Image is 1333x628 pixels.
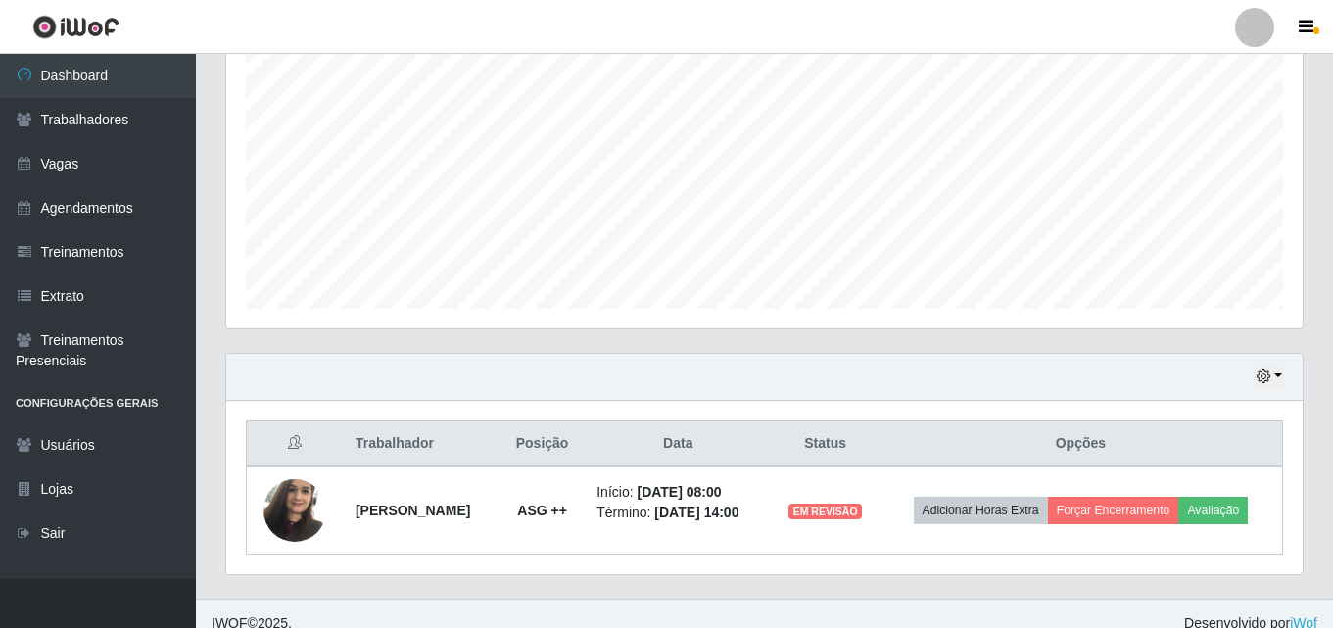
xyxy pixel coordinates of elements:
span: EM REVISÃO [788,504,861,519]
li: Início: [596,482,759,503]
th: Data [585,421,771,467]
img: CoreUI Logo [32,15,119,39]
th: Status [771,421,879,467]
button: Avaliação [1178,497,1248,524]
strong: ASG ++ [517,503,567,518]
th: Posição [500,421,585,467]
strong: [PERSON_NAME] [356,503,470,518]
th: Trabalhador [344,421,500,467]
button: Forçar Encerramento [1048,497,1179,524]
th: Opções [880,421,1283,467]
li: Término: [596,503,759,523]
button: Adicionar Horas Extra [914,497,1048,524]
time: [DATE] 14:00 [654,505,738,520]
img: 1748573558798.jpeg [263,468,326,552]
time: [DATE] 08:00 [637,484,721,500]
